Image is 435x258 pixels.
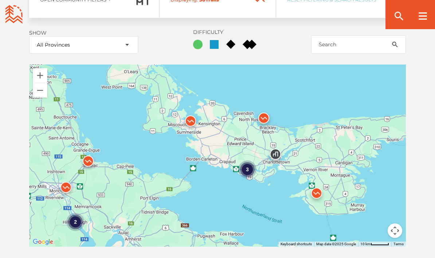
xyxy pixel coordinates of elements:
div: 2 [66,213,85,231]
img: Google [31,237,55,247]
button: Keyboard shortcuts [281,242,312,247]
div: 3 [238,160,256,179]
button: Map Scale: 10 km per 47 pixels [358,242,391,247]
label: Difficulty [193,29,249,35]
button: Zoom in [33,68,47,83]
span: 10 km [360,242,371,246]
a: Terms (opens in new tab) [393,242,404,246]
span: Map data ©2025 Google [316,242,356,246]
button: search [384,35,406,54]
ion-icon: search [391,41,399,48]
ion-icon: search [393,10,405,22]
button: Map camera controls [388,223,402,238]
a: Open this area in Google Maps (opens a new window) [31,237,55,247]
button: Zoom out [33,83,47,98]
input: Search [311,35,406,54]
label: Show [29,30,47,36]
